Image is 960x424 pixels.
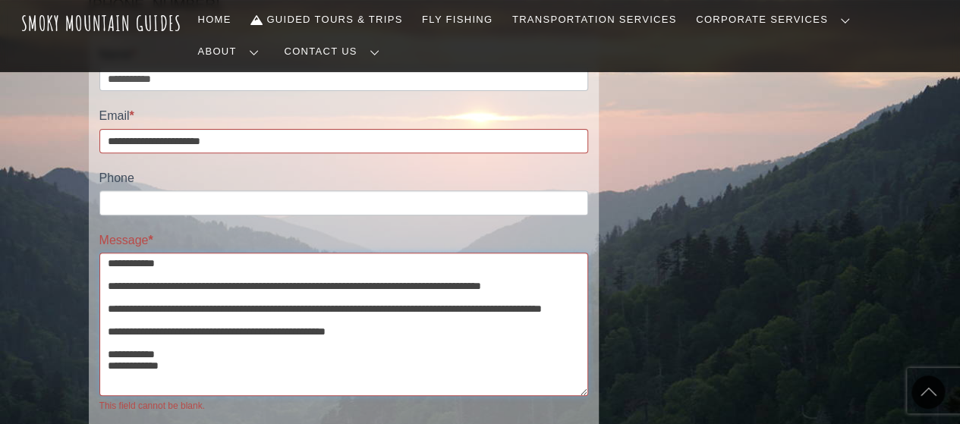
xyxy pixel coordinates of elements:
[192,4,238,36] a: Home
[244,4,408,36] a: Guided Tours & Trips
[690,4,862,36] a: Corporate Services
[99,168,588,190] label: Phone
[21,11,182,36] a: Smoky Mountain Guides
[99,106,588,128] label: Email
[192,36,271,68] a: About
[506,4,682,36] a: Transportation Services
[416,4,499,36] a: Fly Fishing
[279,36,392,68] a: Contact Us
[99,396,588,416] div: This field cannot be blank.
[99,231,588,253] label: Message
